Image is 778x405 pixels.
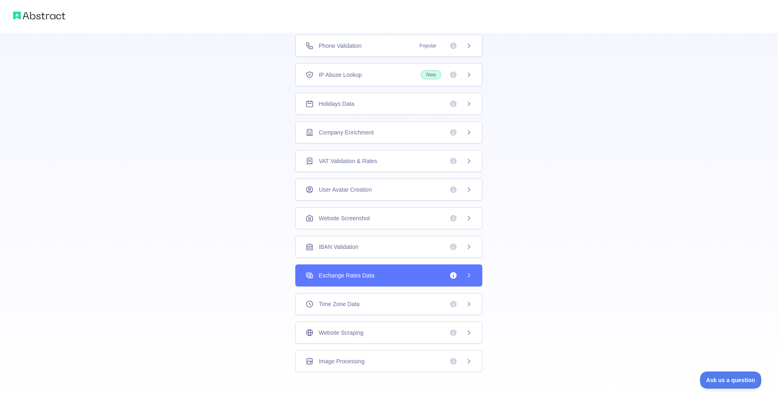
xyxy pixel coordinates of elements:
span: Website Screenshot [319,214,370,222]
span: Exchange Rates Data [319,271,374,280]
span: Phone Validation [319,42,361,50]
iframe: Toggle Customer Support [700,371,762,389]
span: Website Scraping [319,329,363,337]
span: VAT Validation & Rates [319,157,377,165]
img: Abstract logo [13,10,65,21]
span: Time Zone Data [319,300,359,308]
span: Image Processing [319,357,364,365]
span: Popular [415,42,441,50]
span: User Avatar Creation [319,186,372,194]
span: IP Abuse Lookup [319,71,362,79]
span: IBAN Validation [319,243,358,251]
span: Company Enrichment [319,128,374,136]
span: Holidays Data [319,100,354,108]
span: New [421,70,441,79]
